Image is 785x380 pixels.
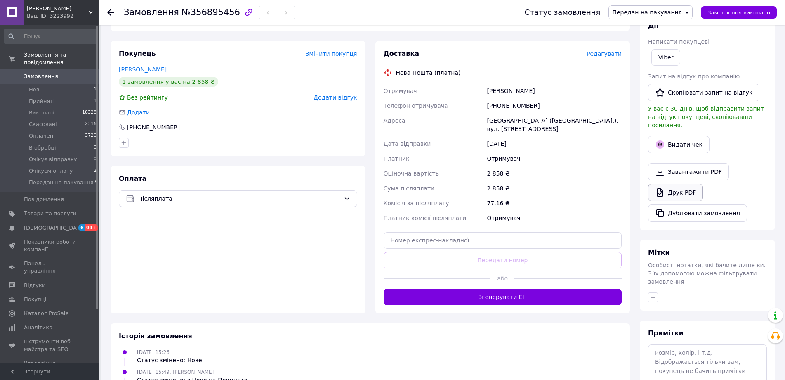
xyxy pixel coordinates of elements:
[587,50,622,57] span: Редагувати
[127,109,150,116] span: Додати
[119,77,218,87] div: 1 замовлення у вас на 2 858 ₴
[648,249,670,256] span: Мітки
[525,8,601,17] div: Статус замовлення
[384,170,439,177] span: Оціночна вартість
[29,156,77,163] span: Очікує відправку
[384,88,417,94] span: Отримувач
[119,66,167,73] a: [PERSON_NAME]
[485,113,623,136] div: [GEOGRAPHIC_DATA] ([GEOGRAPHIC_DATA].), вул. [STREET_ADDRESS]
[701,6,777,19] button: Замовлення виконано
[384,102,448,109] span: Телефон отримувача
[24,324,52,331] span: Аналітика
[485,211,623,226] div: Отримувач
[24,51,99,66] span: Замовлення та повідомлення
[29,86,41,93] span: Нові
[94,179,97,186] span: 7
[29,179,94,186] span: Передан на пакування
[485,196,623,211] div: 77.16 ₴
[24,260,76,275] span: Панель управління
[707,9,770,16] span: Замовлення виконано
[29,167,73,175] span: Очікуєм оплату
[648,105,764,128] span: У вас є 30 днів, щоб відправити запит на відгук покупцеві, скопіювавши посилання.
[24,196,64,203] span: Повідомлення
[24,296,46,303] span: Покупці
[24,210,76,217] span: Товари та послуги
[94,167,97,175] span: 2
[394,69,463,77] div: Нова Пошта (платна)
[612,9,682,16] span: Передан на пакування
[648,73,740,80] span: Запит на відгук про компанію
[94,86,97,93] span: 1
[384,117,405,124] span: Адреса
[384,200,449,207] span: Комісія за післяплату
[24,238,76,253] span: Показники роботи компанії
[384,215,467,221] span: Платник комісії післяплати
[384,50,420,57] span: Доставка
[119,175,146,183] span: Оплата
[119,50,156,57] span: Покупець
[24,73,58,80] span: Замовлення
[137,356,202,364] div: Статус змінено: Нове
[29,97,54,105] span: Прийняті
[648,38,710,45] span: Написати покупцеві
[127,94,168,101] span: Без рейтингу
[648,84,759,101] button: Скопіювати запит на відгук
[485,166,623,181] div: 2 858 ₴
[27,12,99,20] div: Ваш ID: 3223992
[126,123,181,131] div: [PHONE_NUMBER]
[648,262,766,285] span: Особисті нотатки, які бачите лише ви. З їх допомогою можна фільтрувати замовлення
[485,181,623,196] div: 2 858 ₴
[85,224,99,231] span: 99+
[24,360,76,375] span: Управління сайтом
[485,151,623,166] div: Отримувач
[314,94,357,101] span: Додати відгук
[29,121,57,128] span: Скасовані
[384,232,622,249] input: Номер експрес-накладної
[485,98,623,113] div: [PHONE_NUMBER]
[651,49,680,66] a: Viber
[29,132,55,140] span: Оплачені
[24,224,85,232] span: [DEMOGRAPHIC_DATA]
[182,7,240,17] span: №356895456
[384,155,410,162] span: Платник
[107,8,114,17] div: Повернутися назад
[82,109,97,116] span: 18328
[94,97,97,105] span: 1
[648,329,684,337] span: Примітки
[78,224,85,231] span: 6
[648,163,729,180] a: Завантажити PDF
[94,144,97,152] span: 0
[485,83,623,98] div: [PERSON_NAME]
[124,7,179,17] span: Замовлення
[648,184,703,201] a: Друк PDF
[24,310,68,317] span: Каталог ProSale
[27,5,89,12] span: Поларіс-Еко
[85,132,97,140] span: 3720
[384,185,435,192] span: Сума післяплати
[94,156,97,163] span: 0
[4,29,97,44] input: Пошук
[29,144,56,152] span: В обробці
[306,50,357,57] span: Змінити покупця
[137,349,170,355] span: [DATE] 15:26
[119,332,192,340] span: Історія замовлення
[384,140,431,147] span: Дата відправки
[85,121,97,128] span: 2316
[648,204,747,222] button: Дублювати замовлення
[137,369,214,375] span: [DATE] 15:49, [PERSON_NAME]
[138,194,340,203] span: Післяплата
[490,274,514,283] span: або
[648,136,710,153] button: Видати чек
[24,338,76,353] span: Інструменти веб-майстра та SEO
[24,282,45,289] span: Відгуки
[485,136,623,151] div: [DATE]
[648,22,658,30] span: Дії
[29,109,54,116] span: Виконані
[384,289,622,305] button: Згенерувати ЕН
